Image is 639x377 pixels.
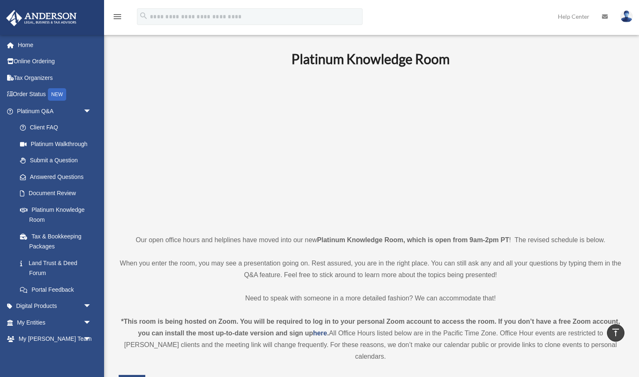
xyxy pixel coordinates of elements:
a: Digital Productsarrow_drop_down [6,298,104,315]
i: search [139,11,148,20]
a: Submit a Question [12,152,104,169]
a: Home [6,37,104,53]
a: Document Review [12,185,104,202]
a: Online Ordering [6,53,104,70]
p: Our open office hours and helplines have moved into our new ! The revised schedule is below. [119,234,622,246]
a: Tax & Bookkeeping Packages [12,228,104,255]
a: vertical_align_top [607,324,624,342]
img: User Pic [620,10,633,22]
a: Client FAQ [12,119,104,136]
iframe: 231110_Toby_KnowledgeRoom [246,78,495,219]
img: Anderson Advisors Platinum Portal [4,10,79,26]
strong: . [327,330,329,337]
p: Need to speak with someone in a more detailed fashion? We can accommodate that! [119,293,622,304]
span: arrow_drop_down [83,103,100,120]
div: NEW [48,88,66,101]
strong: Platinum Knowledge Room, which is open from 9am-2pm PT [317,236,509,243]
a: menu [112,15,122,22]
a: here [313,330,327,337]
a: Platinum Q&Aarrow_drop_down [6,103,104,119]
b: Platinum Knowledge Room [291,51,450,67]
a: Order StatusNEW [6,86,104,103]
span: arrow_drop_down [83,314,100,331]
a: My [PERSON_NAME] Teamarrow_drop_down [6,331,104,347]
a: Tax Organizers [6,69,104,86]
span: arrow_drop_down [83,331,100,348]
p: When you enter the room, you may see a presentation going on. Rest assured, you are in the right ... [119,258,622,281]
i: vertical_align_top [611,327,621,337]
i: menu [112,12,122,22]
span: arrow_drop_down [83,298,100,315]
a: My Entitiesarrow_drop_down [6,314,104,331]
a: Answered Questions [12,169,104,185]
strong: *This room is being hosted on Zoom. You will be required to log in to your personal Zoom account ... [121,318,620,337]
a: Portal Feedback [12,281,104,298]
a: My Documentsarrow_drop_down [6,347,104,364]
a: Platinum Walkthrough [12,136,104,152]
span: arrow_drop_down [83,347,100,364]
div: All Office Hours listed below are in the Pacific Time Zone. Office Hour events are restricted to ... [119,316,622,362]
a: Platinum Knowledge Room [12,201,100,228]
a: Land Trust & Deed Forum [12,255,104,281]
